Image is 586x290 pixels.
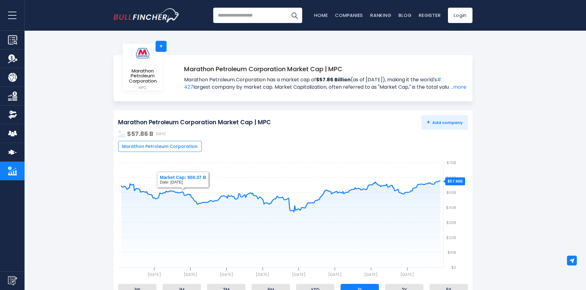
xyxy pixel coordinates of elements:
text: $20B [446,235,456,241]
strong: $57.86 B [127,130,153,138]
img: addasd [118,130,125,137]
a: Login [448,8,472,23]
span: Marathon Petroleum Corporation [128,68,158,84]
text: $30B [446,220,456,226]
strong: $57.86 Billion [316,76,351,83]
span: Marathon Petroleum Corporation has a market cap of (as of [DATE]), making it the world's largest ... [184,76,466,91]
a: Ranking [370,12,391,18]
a: Register [419,12,441,18]
text: [DATE] [400,272,414,277]
div: $57.86B [445,177,465,185]
span: Marathon Petroleum Corporation [122,144,198,149]
a: # 427 [184,76,441,91]
text: $10B [448,249,456,255]
img: logo [132,43,153,64]
a: ...more [449,83,466,91]
text: [DATE] [328,272,342,277]
text: $0 [451,265,456,270]
span: [DATE] [156,132,166,136]
strong: + [427,119,430,126]
a: Home [314,12,328,18]
small: MPC [128,85,158,91]
text: $40B [446,205,456,211]
a: Blog [399,12,411,18]
a: Companies [335,12,363,18]
a: Go to homepage [114,8,179,22]
text: [DATE] [292,272,306,277]
span: Add company [427,120,463,125]
a: + [156,41,167,52]
text: $70B [447,160,456,166]
a: Marathon Petroleum Corporation MPC [127,43,158,91]
text: $60B [446,175,456,181]
h1: Marathon Petroleum Corporation Market Cap | MPC [184,64,466,74]
img: Bullfincher logo [114,8,180,22]
button: Search [287,8,302,23]
img: Ownership [8,110,17,119]
text: $50B [446,190,456,195]
h2: Marathon Petroleum Corporation Market Cap | MPC [118,119,271,126]
text: [DATE] [256,272,269,277]
text: [DATE] [148,272,161,277]
text: [DATE] [364,272,378,277]
button: +Add company [422,115,468,130]
text: [DATE] [184,272,197,277]
text: [DATE] [220,272,233,277]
